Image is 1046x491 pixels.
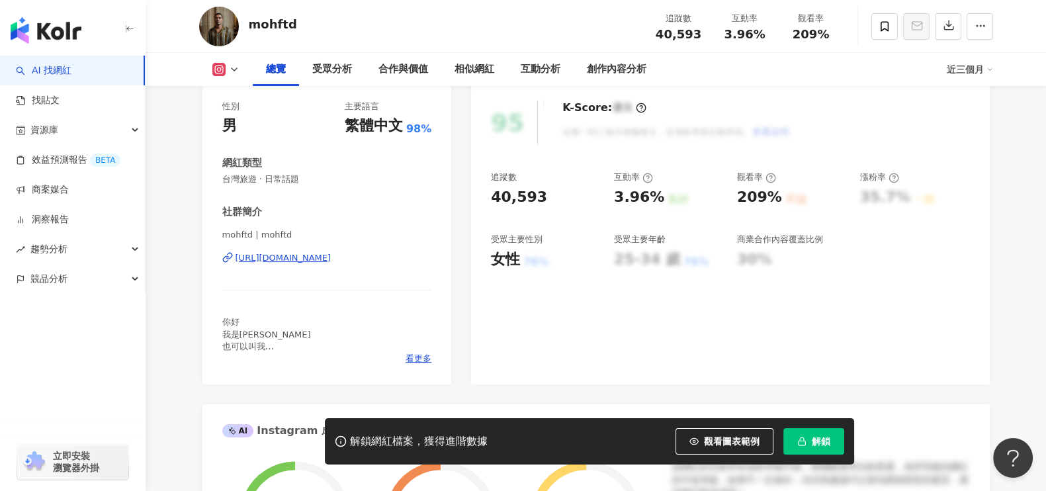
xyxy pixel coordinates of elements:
span: 40,593 [656,27,701,41]
div: 男 [222,116,237,136]
div: 相似網紅 [455,62,494,77]
span: 解鎖 [812,436,830,447]
div: 受眾分析 [312,62,352,77]
a: 商案媒合 [16,183,69,197]
div: 追蹤數 [654,12,704,25]
div: mohftd [249,16,297,32]
span: 觀看圖表範例 [704,436,760,447]
span: mohftd | mohftd [222,229,432,241]
div: K-Score : [562,101,646,115]
img: KOL Avatar [199,7,239,46]
div: 互動率 [614,171,653,183]
div: 商業合作內容覆蓋比例 [737,234,823,246]
span: 看更多 [406,353,431,365]
span: 你好 我是[PERSON_NAME] 也可以叫我 [PERSON_NAME]大叔👨🏻 想在這裡跟你們 分享我的日常和穿搭 [222,317,322,387]
button: 解鎖 [783,428,844,455]
div: 合作與價值 [378,62,428,77]
div: 觀看率 [786,12,836,25]
div: 漲粉率 [860,171,899,183]
div: 受眾主要性別 [491,234,543,246]
button: 觀看圖表範例 [676,428,773,455]
span: 資源庫 [30,115,58,145]
div: 性別 [222,101,240,112]
a: 找貼文 [16,94,60,107]
span: 209% [793,28,830,41]
div: 近三個月 [947,59,993,80]
div: 觀看率 [737,171,776,183]
span: rise [16,245,25,254]
span: 立即安裝 瀏覽器外掛 [53,450,99,474]
div: 主要語言 [345,101,379,112]
div: 創作內容分析 [587,62,646,77]
div: 總覽 [266,62,286,77]
div: 3.96% [614,187,664,208]
div: 解鎖網紅檔案，獲得進階數據 [350,435,488,449]
span: 競品分析 [30,264,67,294]
span: 3.96% [724,28,765,41]
div: 網紅類型 [222,156,262,170]
div: 互動分析 [521,62,560,77]
div: 209% [737,187,782,208]
div: 互動率 [720,12,770,25]
div: 女性 [491,249,520,270]
div: 繁體中文 [345,116,403,136]
a: 洞察報告 [16,213,69,226]
div: 受眾主要年齡 [614,234,666,246]
div: 追蹤數 [491,171,517,183]
a: chrome extension立即安裝 瀏覽器外掛 [17,444,128,480]
a: [URL][DOMAIN_NAME] [222,252,432,264]
img: chrome extension [21,451,47,472]
div: [URL][DOMAIN_NAME] [236,252,331,264]
a: 效益預測報告BETA [16,154,120,167]
span: 趨勢分析 [30,234,67,264]
div: 40,593 [491,187,547,208]
span: 台灣旅遊 · 日常話題 [222,173,432,185]
a: searchAI 找網紅 [16,64,71,77]
div: 社群簡介 [222,205,262,219]
span: 98% [406,122,431,136]
img: logo [11,17,81,44]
